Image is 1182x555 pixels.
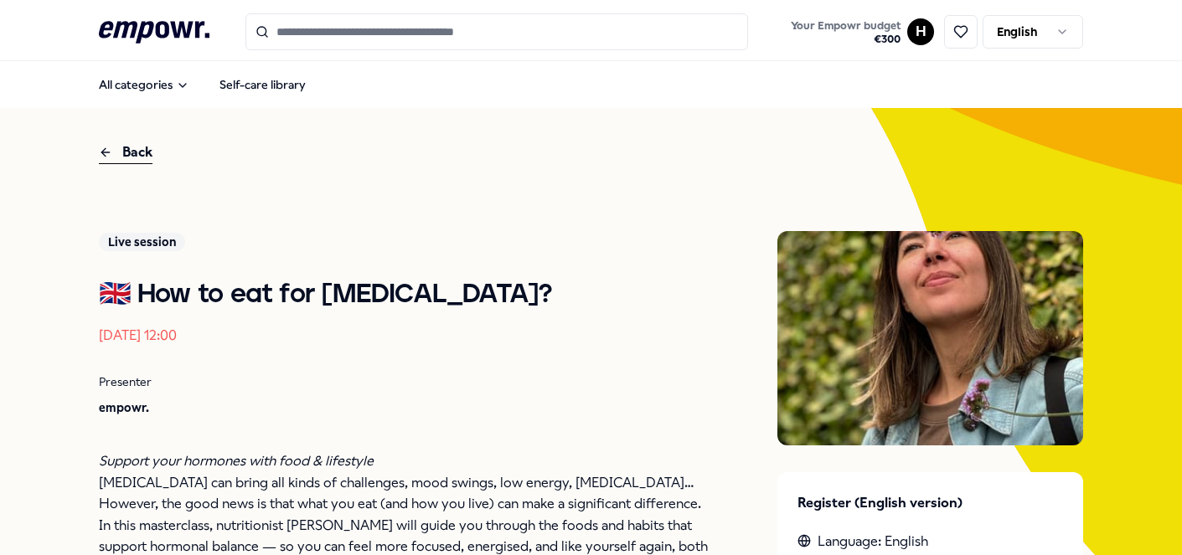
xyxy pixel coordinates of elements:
[85,68,203,101] button: All categories
[99,141,152,164] div: Back
[85,68,319,101] nav: Main
[791,33,901,46] span: € 300
[797,531,1063,552] div: Language: English
[787,16,904,49] button: Your Empowr budget€300
[99,398,711,417] p: empowr.
[99,472,711,515] p: [MEDICAL_DATA] can bring all kinds of challenges, mood swings, low energy, [MEDICAL_DATA]… Howeve...
[777,231,1083,446] img: Presenter image
[206,68,319,101] a: Self-care library
[907,18,934,45] button: H
[784,14,907,49] a: Your Empowr budget€300
[99,373,711,391] p: Presenter
[99,327,177,343] time: [DATE] 12:00
[99,233,185,251] div: Live session
[791,19,901,33] span: Your Empowr budget
[99,278,711,311] h1: 🇬🇧 How to eat for [MEDICAL_DATA]?
[99,453,374,469] em: Support your hormones with food & lifestyle
[797,492,1063,514] p: Register (English version)
[245,13,748,50] input: Search for products, categories or subcategories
